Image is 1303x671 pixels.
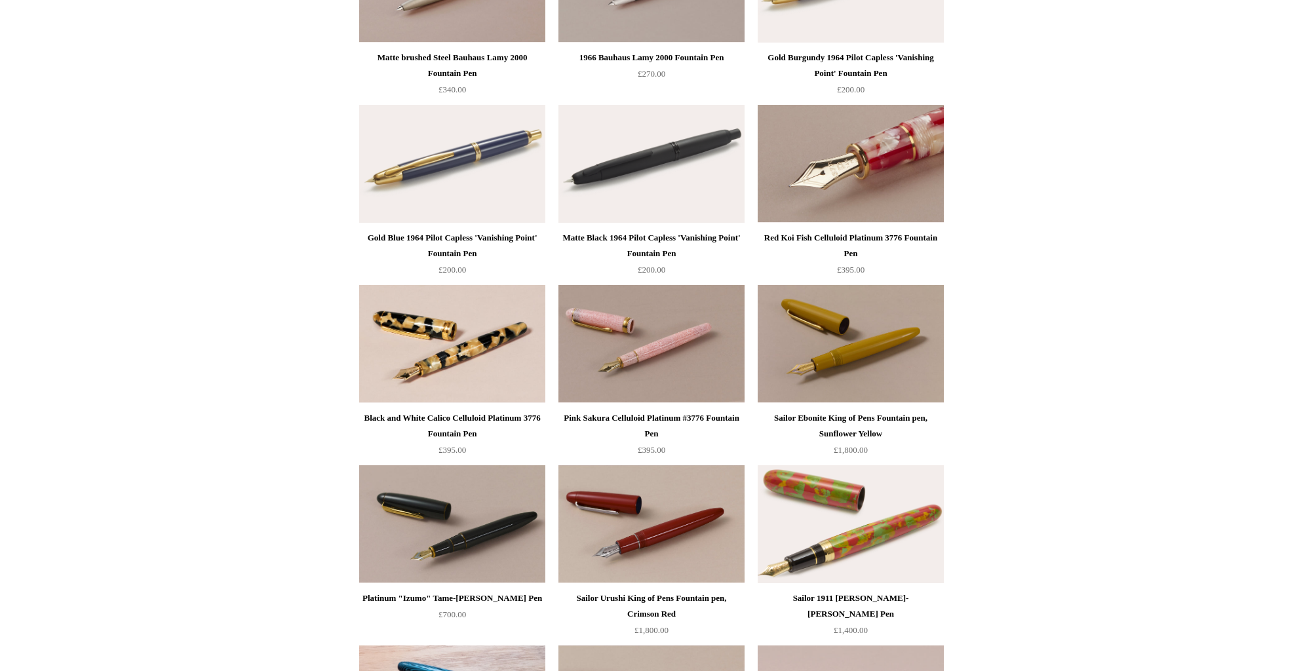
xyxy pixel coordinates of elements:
[761,50,941,81] div: Gold Burgundy 1964 Pilot Capless 'Vanishing Point' Fountain Pen
[362,230,542,261] div: Gold Blue 1964 Pilot Capless 'Vanishing Point' Fountain Pen
[359,465,545,583] img: Platinum "Izumo" Tame-nuri Fountain Pen
[758,105,944,223] img: Red Koi Fish Celluloid Platinum 3776 Fountain Pen
[837,85,865,94] span: £200.00
[362,410,542,442] div: Black and White Calico Celluloid Platinum 3776 Fountain Pen
[359,50,545,104] a: Matte brushed Steel Bauhaus Lamy 2000 Fountain Pen £340.00
[362,50,542,81] div: Matte brushed Steel Bauhaus Lamy 2000 Fountain Pen
[758,590,944,644] a: Sailor 1911 [PERSON_NAME]-[PERSON_NAME] Pen £1,400.00
[558,105,745,223] a: Matte Black 1964 Pilot Capless 'Vanishing Point' Fountain Pen Matte Black 1964 Pilot Capless 'Van...
[359,590,545,644] a: Platinum "Izumo" Tame-[PERSON_NAME] Pen £700.00
[834,625,868,635] span: £1,400.00
[761,230,941,261] div: Red Koi Fish Celluloid Platinum 3776 Fountain Pen
[758,285,944,403] img: Sailor Ebonite King of Pens Fountain pen, Sunflower Yellow
[758,50,944,104] a: Gold Burgundy 1964 Pilot Capless 'Vanishing Point' Fountain Pen £200.00
[558,285,745,403] a: Pink Sakura Celluloid Platinum #3776 Fountain Pen Pink Sakura Celluloid Platinum #3776 Fountain Pen
[834,445,868,455] span: £1,800.00
[638,445,665,455] span: £395.00
[359,465,545,583] a: Platinum "Izumo" Tame-nuri Fountain Pen Platinum "Izumo" Tame-nuri Fountain Pen
[758,465,944,583] a: Sailor 1911 Aomori Ryuumon-nuri Fountain Pen Sailor 1911 Aomori Ryuumon-nuri Fountain Pen
[438,609,466,619] span: £700.00
[438,445,466,455] span: £395.00
[761,590,941,622] div: Sailor 1911 [PERSON_NAME]-[PERSON_NAME] Pen
[359,285,545,403] a: Black and White Calico Celluloid Platinum 3776 Fountain Pen Black and White Calico Celluloid Plat...
[837,265,865,275] span: £395.00
[359,410,545,464] a: Black and White Calico Celluloid Platinum 3776 Fountain Pen £395.00
[562,410,741,442] div: Pink Sakura Celluloid Platinum #3776 Fountain Pen
[558,410,745,464] a: Pink Sakura Celluloid Platinum #3776 Fountain Pen £395.00
[558,590,745,644] a: Sailor Urushi King of Pens Fountain pen, Crimson Red £1,800.00
[359,105,545,223] img: Gold Blue 1964 Pilot Capless 'Vanishing Point' Fountain Pen
[359,105,545,223] a: Gold Blue 1964 Pilot Capless 'Vanishing Point' Fountain Pen Gold Blue 1964 Pilot Capless 'Vanishi...
[558,230,745,284] a: Matte Black 1964 Pilot Capless 'Vanishing Point' Fountain Pen £200.00
[758,285,944,403] a: Sailor Ebonite King of Pens Fountain pen, Sunflower Yellow Sailor Ebonite King of Pens Fountain p...
[558,105,745,223] img: Matte Black 1964 Pilot Capless 'Vanishing Point' Fountain Pen
[758,410,944,464] a: Sailor Ebonite King of Pens Fountain pen, Sunflower Yellow £1,800.00
[758,105,944,223] a: Red Koi Fish Celluloid Platinum 3776 Fountain Pen Red Koi Fish Celluloid Platinum 3776 Fountain Pen
[562,590,741,622] div: Sailor Urushi King of Pens Fountain pen, Crimson Red
[558,50,745,104] a: 1966 Bauhaus Lamy 2000 Fountain Pen £270.00
[761,410,941,442] div: Sailor Ebonite King of Pens Fountain pen, Sunflower Yellow
[638,265,665,275] span: £200.00
[558,285,745,403] img: Pink Sakura Celluloid Platinum #3776 Fountain Pen
[362,590,542,606] div: Platinum "Izumo" Tame-[PERSON_NAME] Pen
[359,230,545,284] a: Gold Blue 1964 Pilot Capless 'Vanishing Point' Fountain Pen £200.00
[558,465,745,583] img: Sailor Urushi King of Pens Fountain pen, Crimson Red
[438,265,466,275] span: £200.00
[634,625,669,635] span: £1,800.00
[558,465,745,583] a: Sailor Urushi King of Pens Fountain pen, Crimson Red Sailor Urushi King of Pens Fountain pen, Cri...
[638,69,665,79] span: £270.00
[562,230,741,261] div: Matte Black 1964 Pilot Capless 'Vanishing Point' Fountain Pen
[562,50,741,66] div: 1966 Bauhaus Lamy 2000 Fountain Pen
[438,85,466,94] span: £340.00
[758,465,944,583] img: Sailor 1911 Aomori Ryuumon-nuri Fountain Pen
[359,285,545,403] img: Black and White Calico Celluloid Platinum 3776 Fountain Pen
[758,230,944,284] a: Red Koi Fish Celluloid Platinum 3776 Fountain Pen £395.00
